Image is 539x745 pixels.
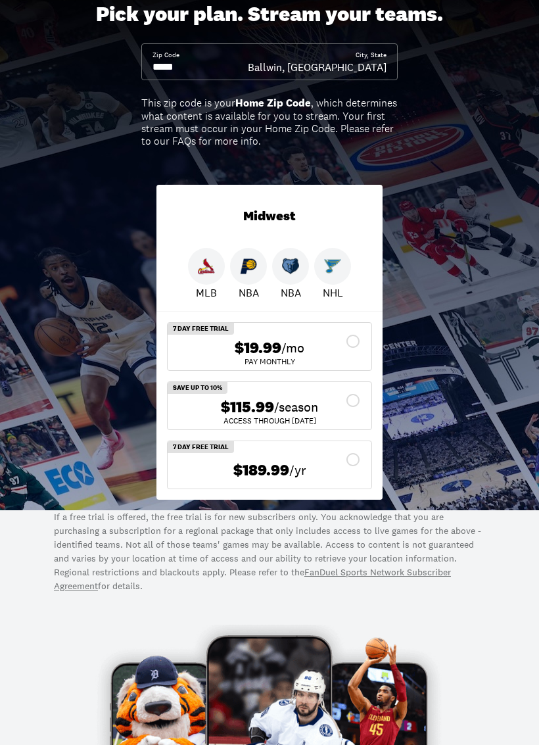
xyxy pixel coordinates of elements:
img: Cardinals [198,258,215,275]
div: 7 Day Free Trial [168,441,234,453]
div: Ballwin, [GEOGRAPHIC_DATA] [248,60,387,74]
img: Pacers [240,258,257,275]
img: Blues [324,258,341,275]
span: $19.99 [235,339,281,358]
div: Pay Monthly [178,358,361,366]
p: MLB [196,285,217,300]
div: Pick your plan. Stream your teams. [96,2,443,27]
p: NBA [281,285,301,300]
div: Save Up To 10% [168,382,227,394]
span: /season [274,398,318,416]
div: City, State [356,51,387,60]
b: Home Zip Code [235,96,311,110]
div: ACCESS THROUGH [DATE] [178,417,361,425]
img: Grizzlies [282,258,299,275]
p: NHL [323,285,343,300]
span: $115.99 [221,398,274,417]
span: /yr [289,461,306,479]
span: $189.99 [233,461,289,480]
div: Midwest [156,185,383,248]
p: If a free trial is offered, the free trial is for new subscribers only. You acknowledge that you ... [54,510,485,593]
div: Zip Code [152,51,179,60]
p: NBA [239,285,259,300]
span: /mo [281,339,304,357]
div: 7 Day Free Trial [168,323,234,335]
div: This zip code is your , which determines what content is available for you to stream. Your first ... [141,97,398,147]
